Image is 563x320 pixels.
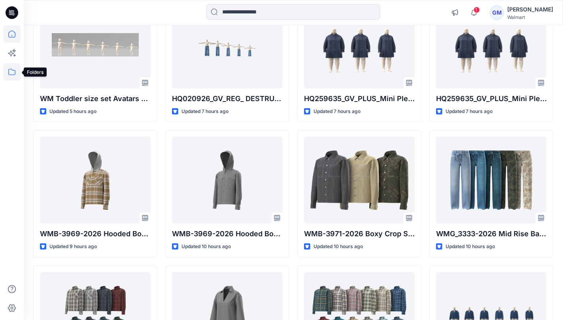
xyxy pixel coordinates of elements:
[436,228,547,239] p: WMG_3333-2026 Mid Rise Baggy Straight Pant
[40,228,151,239] p: WMB-3969-2026 Hooded Boxy Crop Flannel
[40,2,151,88] a: WM Toddler size set Avatars - streight leg with Diaper 18M - 5T
[436,2,547,88] a: HQ259635_GV_PLUS_Mini Pleat Shirt Dress
[304,137,415,224] a: WMB-3971-2026 Boxy Crop Shacket
[304,93,415,104] p: HQ259635_GV_PLUS_Mini Pleat Shirt Dress
[474,7,480,13] span: 1
[181,107,229,116] p: Updated 7 hours ago
[304,2,415,88] a: HQ259635_GV_PLUS_Mini Pleat Shirt Dress
[314,107,361,116] p: Updated 7 hours ago
[40,137,151,224] a: WMB-3969-2026 Hooded Boxy Crop Flannel
[49,107,96,116] p: Updated 5 hours ago
[172,2,283,88] a: HQ020926_GV_REG_ DESTRUCTED WIDE LEG
[40,93,151,104] p: WM Toddler size set Avatars - [PERSON_NAME] leg with Diaper 18M - 5T
[507,14,553,20] div: Walmart
[172,93,283,104] p: HQ020926_GV_REG_ DESTRUCTED WIDE LEG
[490,6,504,20] div: GM
[304,228,415,239] p: WMB-3971-2026 Boxy Crop Shacket
[436,93,547,104] p: HQ259635_GV_PLUS_Mini Pleat Shirt Dress
[436,137,547,224] a: WMG_3333-2026 Mid Rise Baggy Straight Pant
[181,243,231,251] p: Updated 10 hours ago
[172,228,283,239] p: WMB-3969-2026 Hooded Boxy Crop Flannel
[314,243,363,251] p: Updated 10 hours ago
[172,137,283,224] a: WMB-3969-2026 Hooded Boxy Crop Flannel
[446,107,493,116] p: Updated 7 hours ago
[49,243,97,251] p: Updated 9 hours ago
[446,243,495,251] p: Updated 10 hours ago
[507,5,553,14] div: [PERSON_NAME]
